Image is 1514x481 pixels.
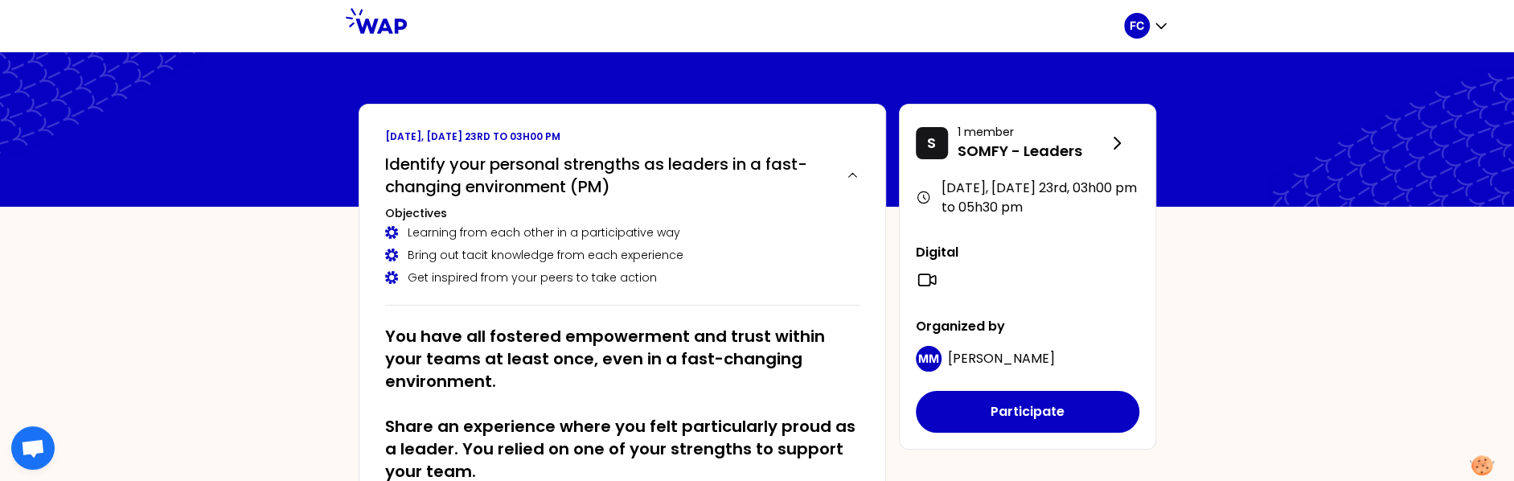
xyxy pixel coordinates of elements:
[1124,13,1169,39] button: FC
[918,351,939,367] p: MM
[948,349,1055,368] span: [PERSON_NAME]
[385,130,860,143] p: [DATE], [DATE] 23rd to 03h00 pm
[11,426,55,470] div: Ouvrir le chat
[385,269,860,286] div: Get inspired from your peers to take action
[385,224,860,240] div: Learning from each other in a participative way
[916,243,1139,262] p: Digital
[916,179,1139,217] div: [DATE], [DATE] 23rd , 03h00 pm to 05h30 pm
[385,205,860,221] h3: Objectives
[958,140,1107,162] p: SOMFY - Leaders
[385,153,860,198] button: Identify your personal strengths as leaders in a fast-changing environment (PM)
[385,153,833,198] h2: Identify your personal strengths as leaders in a fast-changing environment (PM)
[958,124,1107,140] p: 1 member
[1130,18,1144,34] p: FC
[916,391,1139,433] button: Participate
[385,247,860,263] div: Bring out tacit knowledge from each experience
[916,317,1139,336] p: Organized by
[927,132,936,154] p: S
